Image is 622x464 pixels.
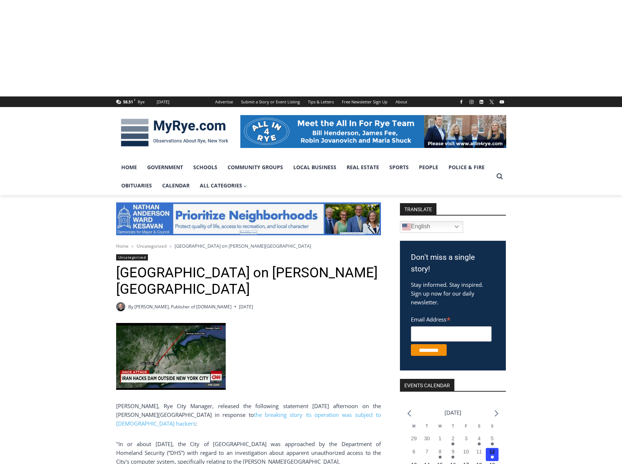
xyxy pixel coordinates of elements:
[175,243,311,249] span: [GEOGRAPHIC_DATA] on [PERSON_NAME][GEOGRAPHIC_DATA]
[424,436,430,441] time: 30
[465,424,467,428] span: F
[451,456,454,459] em: Has events
[240,115,506,148] img: All in for Rye
[459,448,473,461] button: 10
[473,435,486,448] button: 4 Has events
[426,424,428,428] span: T
[134,98,136,102] span: F
[137,243,167,249] a: Uncategorized
[447,448,460,461] button: 9 Has events
[491,436,494,441] time: 5
[400,379,454,391] h2: Events Calendar
[493,170,506,183] button: View Search Form
[420,423,434,435] div: Tuesday
[239,303,253,310] time: [DATE]
[447,423,460,435] div: Thursday
[439,449,442,455] time: 8
[195,176,252,195] a: All Categories
[447,435,460,448] button: 2 Has events
[116,158,493,195] nav: Primary Navigation
[486,435,499,448] button: 5 Has events
[444,408,461,418] li: [DATE]
[439,436,442,441] time: 1
[489,449,495,455] time: 12
[116,402,381,428] p: [PERSON_NAME], Rye City Manager, released the following statement [DATE] afternoon on the [PERSON...
[116,302,125,311] a: Author image
[465,436,468,441] time: 3
[116,323,226,390] img: Cnn bowman dam 1
[420,448,434,461] button: 7
[116,254,148,260] a: Uncategorized
[467,98,476,106] a: Instagram
[200,182,247,190] span: All Categories
[116,176,157,195] a: Obituaries
[411,280,495,307] p: Stay informed. Stay inspired. Sign up now for our daily newsletter.
[478,442,481,445] em: Has events
[486,423,499,435] div: Sunday
[116,114,233,152] img: MyRye.com
[400,221,463,233] a: English
[452,424,454,428] span: T
[459,435,473,448] button: 3
[457,98,466,106] a: Facebook
[443,158,490,176] a: Police & Fire
[384,158,414,176] a: Sports
[478,424,480,428] span: S
[407,435,420,448] button: 29
[497,98,506,106] a: YouTube
[411,252,495,275] h3: Don't miss a single story!
[426,449,428,455] time: 7
[459,423,473,435] div: Friday
[491,456,494,459] em: Has events
[412,449,415,455] time: 6
[169,244,172,249] span: >
[434,448,447,461] button: 8 Has events
[138,99,145,105] div: Rye
[123,99,133,104] span: 58.51
[392,96,411,107] a: About
[420,435,434,448] button: 30
[237,96,304,107] a: Submit a Story or Event Listing
[402,223,411,231] img: en
[414,158,443,176] a: People
[222,158,288,176] a: Community Groups
[400,203,436,215] strong: TRANSLATE
[438,424,442,428] span: W
[338,96,392,107] a: Free Newsletter Sign Up
[451,449,454,455] time: 9
[134,304,232,310] a: [PERSON_NAME], Publisher of [DOMAIN_NAME]
[288,158,341,176] a: Local Business
[487,98,496,106] a: X
[477,98,486,106] a: Linkedin
[407,410,411,417] a: Previous month
[116,158,142,176] a: Home
[211,96,237,107] a: Advertise
[473,423,486,435] div: Saturday
[434,435,447,448] button: 1
[491,442,494,445] em: Has events
[411,436,417,441] time: 29
[116,243,129,249] a: Home
[439,456,442,459] em: Has events
[211,96,411,107] nav: Secondary Navigation
[451,436,454,441] time: 2
[463,449,469,455] time: 10
[491,424,493,428] span: S
[341,158,384,176] a: Real Estate
[131,244,134,249] span: >
[434,423,447,435] div: Wednesday
[142,158,188,176] a: Government
[478,436,481,441] time: 4
[304,96,338,107] a: Tips & Letters
[486,448,499,461] button: 12 Has events
[157,176,195,195] a: Calendar
[116,411,381,427] a: the breaking story its operation was subject to [DEMOGRAPHIC_DATA] hackers
[116,242,381,250] nav: Breadcrumbs
[157,99,169,105] div: [DATE]
[407,423,420,435] div: Monday
[407,448,420,461] button: 6
[473,448,486,461] button: 11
